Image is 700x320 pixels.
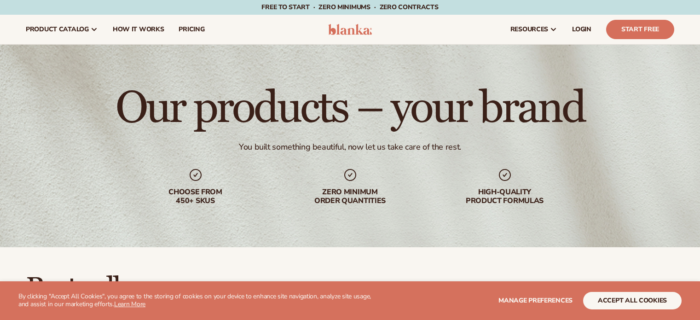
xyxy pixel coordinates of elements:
a: product catalog [18,15,105,44]
button: Manage preferences [498,292,573,309]
a: Start Free [606,20,674,39]
a: Learn More [114,300,145,308]
div: Choose from 450+ Skus [137,188,255,205]
span: Manage preferences [498,296,573,305]
span: LOGIN [572,26,591,33]
div: Zero minimum order quantities [291,188,409,205]
a: LOGIN [565,15,599,44]
a: pricing [171,15,212,44]
a: How It Works [105,15,172,44]
span: Free to start · ZERO minimums · ZERO contracts [261,3,438,12]
h2: Best sellers [26,273,272,304]
p: By clicking "Accept All Cookies", you agree to the storing of cookies on your device to enhance s... [18,293,382,308]
h1: Our products – your brand [116,87,584,131]
span: pricing [179,26,204,33]
span: resources [510,26,548,33]
div: High-quality product formulas [446,188,564,205]
span: product catalog [26,26,89,33]
span: How It Works [113,26,164,33]
button: accept all cookies [583,292,682,309]
img: logo [328,24,372,35]
a: resources [503,15,565,44]
div: You built something beautiful, now let us take care of the rest. [239,142,461,152]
